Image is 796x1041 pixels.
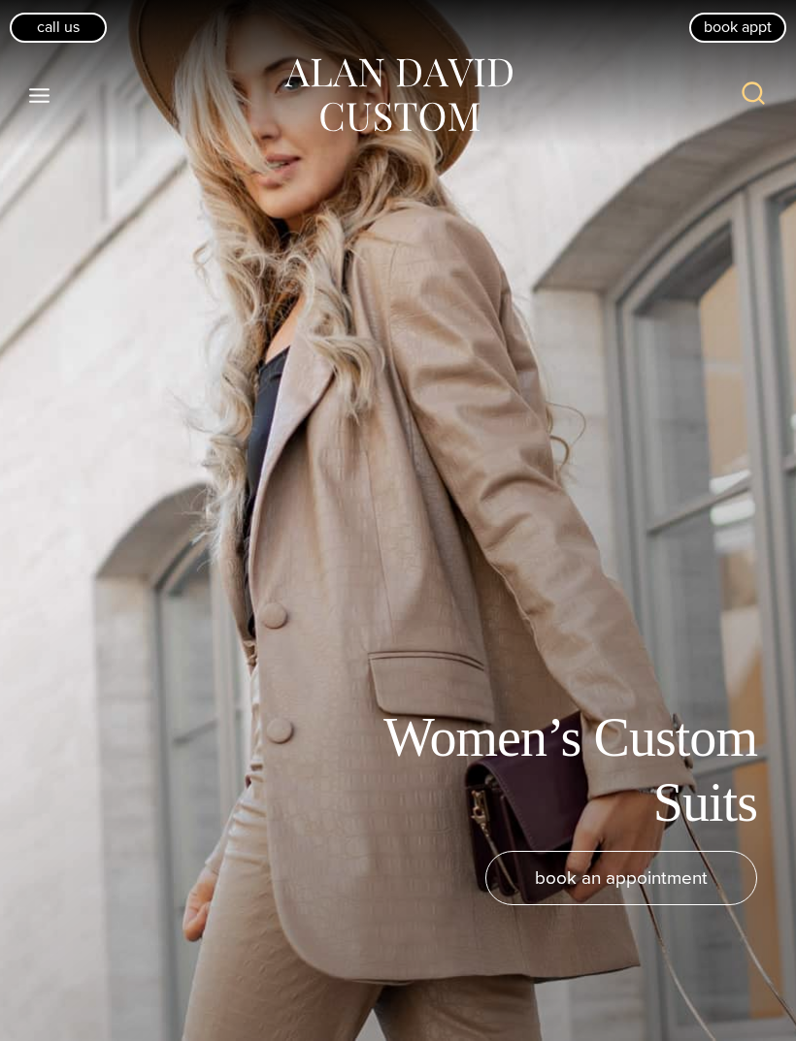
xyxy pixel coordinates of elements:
button: Open menu [19,78,60,113]
a: book an appointment [485,851,757,905]
button: View Search Form [730,72,777,118]
a: book appt [689,13,786,42]
img: Alan David Custom [282,52,514,139]
span: book an appointment [535,863,708,892]
h1: Women’s Custom Suits [320,705,757,835]
a: Call Us [10,13,107,42]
